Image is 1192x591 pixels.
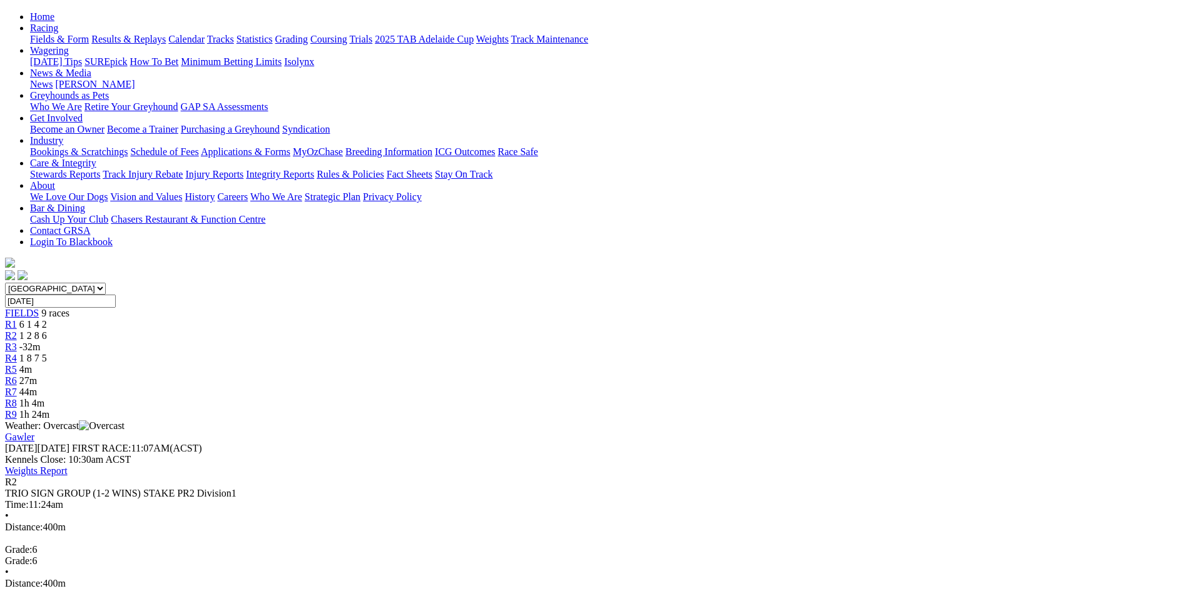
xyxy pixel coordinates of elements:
[130,56,179,67] a: How To Bet
[511,34,588,44] a: Track Maintenance
[181,56,282,67] a: Minimum Betting Limits
[30,23,58,33] a: Racing
[19,341,41,352] span: -32m
[18,270,28,280] img: twitter.svg
[201,146,290,157] a: Applications & Forms
[5,386,17,397] a: R7
[5,578,43,588] span: Distance:
[30,34,1187,45] div: Racing
[5,555,33,566] span: Grade:
[5,522,1187,533] div: 400m
[5,555,1187,567] div: 6
[30,203,85,213] a: Bar & Dining
[5,308,39,318] a: FIELDS
[435,146,495,157] a: ICG Outcomes
[5,499,1187,510] div: 11:24am
[91,34,166,44] a: Results & Replays
[5,443,69,453] span: [DATE]
[110,191,182,202] a: Vision and Values
[30,180,55,191] a: About
[103,169,183,179] a: Track Injury Rebate
[30,79,53,89] a: News
[72,443,131,453] span: FIRST RACE:
[345,146,432,157] a: Breeding Information
[5,364,17,375] a: R5
[30,191,108,202] a: We Love Our Dogs
[317,169,384,179] a: Rules & Policies
[5,544,33,555] span: Grade:
[168,34,205,44] a: Calendar
[5,544,1187,555] div: 6
[5,522,43,532] span: Distance:
[111,214,265,225] a: Chasers Restaurant & Function Centre
[5,341,17,352] a: R3
[84,56,127,67] a: SUREpick
[30,236,113,247] a: Login To Blackbook
[5,443,38,453] span: [DATE]
[19,375,37,386] span: 27m
[19,398,44,408] span: 1h 4m
[19,364,32,375] span: 4m
[5,319,17,330] a: R1
[30,146,128,157] a: Bookings & Scratchings
[30,101,82,112] a: Who We Are
[79,420,125,432] img: Overcast
[30,214,1187,225] div: Bar & Dining
[5,465,68,476] a: Weights Report
[181,101,268,112] a: GAP SA Assessments
[5,270,15,280] img: facebook.svg
[72,443,202,453] span: 11:07AM(ACST)
[435,169,492,179] a: Stay On Track
[5,409,17,420] a: R9
[84,101,178,112] a: Retire Your Greyhound
[5,510,9,521] span: •
[275,34,308,44] a: Grading
[30,169,100,179] a: Stewards Reports
[5,499,29,510] span: Time:
[349,34,372,44] a: Trials
[30,68,91,78] a: News & Media
[30,79,1187,90] div: News & Media
[5,477,17,487] span: R2
[5,375,17,386] a: R6
[19,353,47,363] span: 1 8 7 5
[207,34,234,44] a: Tracks
[5,398,17,408] span: R8
[217,191,248,202] a: Careers
[284,56,314,67] a: Isolynx
[310,34,347,44] a: Coursing
[30,225,90,236] a: Contact GRSA
[30,169,1187,180] div: Care & Integrity
[30,56,1187,68] div: Wagering
[497,146,537,157] a: Race Safe
[5,488,1187,499] div: TRIO SIGN GROUP (1-2 WINS) STAKE PR2 Division1
[30,90,109,101] a: Greyhounds as Pets
[30,135,63,146] a: Industry
[5,454,1187,465] div: Kennels Close: 10:30am ACST
[30,45,69,56] a: Wagering
[19,409,49,420] span: 1h 24m
[5,353,17,363] a: R4
[5,432,34,442] a: Gawler
[30,146,1187,158] div: Industry
[250,191,302,202] a: Who We Are
[30,113,83,123] a: Get Involved
[185,191,215,202] a: History
[305,191,360,202] a: Strategic Plan
[5,420,125,431] span: Weather: Overcast
[30,124,1187,135] div: Get Involved
[237,34,273,44] a: Statistics
[5,567,9,577] span: •
[5,295,116,308] input: Select date
[30,191,1187,203] div: About
[19,330,47,341] span: 1 2 8 6
[181,124,280,134] a: Purchasing a Greyhound
[30,11,54,22] a: Home
[363,191,422,202] a: Privacy Policy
